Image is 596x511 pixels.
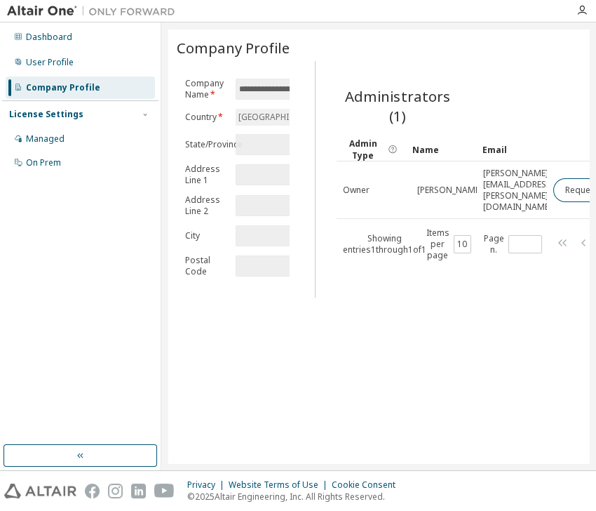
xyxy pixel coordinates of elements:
img: instagram.svg [108,484,123,498]
button: 10 [457,239,468,250]
img: youtube.svg [154,484,175,498]
span: Administrators (1) [337,86,459,126]
div: On Prem [26,157,61,168]
img: altair_logo.svg [4,484,76,498]
span: Admin Type [342,138,384,161]
span: Showing entries 1 through 1 of 1 [343,232,426,255]
span: Items per page [426,227,471,261]
div: User Profile [26,57,74,68]
span: [PERSON_NAME] [417,185,482,196]
img: Altair One [7,4,182,18]
label: Postal Code [185,255,227,277]
label: Company Name [185,78,227,100]
div: Cookie Consent [332,479,404,491]
div: Email [482,138,541,161]
p: © 2025 Altair Engineering, Inc. All Rights Reserved. [187,491,404,503]
div: Website Terms of Use [229,479,332,491]
label: City [185,230,227,241]
label: Country [185,112,227,123]
img: linkedin.svg [131,484,146,498]
div: Managed [26,133,65,145]
div: Privacy [187,479,229,491]
div: Dashboard [26,32,72,43]
label: Address Line 1 [185,164,227,186]
label: State/Province [185,139,227,150]
span: Company Profile [177,38,290,58]
span: Page n. [484,233,542,255]
div: [GEOGRAPHIC_DATA] [236,109,327,126]
img: facebook.svg [85,484,100,498]
span: [PERSON_NAME][EMAIL_ADDRESS][PERSON_NAME][DOMAIN_NAME] [483,168,554,213]
div: License Settings [9,109,83,120]
label: Address Line 2 [185,194,227,217]
div: Company Profile [26,82,100,93]
div: [GEOGRAPHIC_DATA] [236,109,325,125]
span: Owner [343,185,370,196]
div: Name [412,138,471,161]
